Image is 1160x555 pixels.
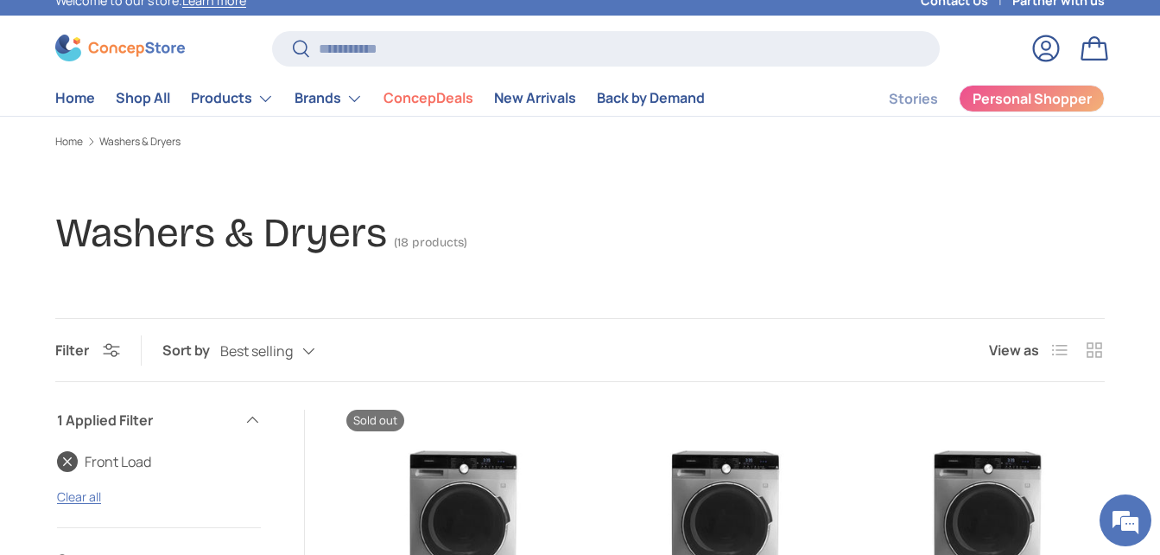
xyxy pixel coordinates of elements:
summary: Products [181,81,284,116]
a: Stories [889,82,938,116]
span: 1 Applied Filter [57,410,233,431]
button: Filter [55,341,120,360]
a: Front Load [57,451,151,472]
a: Clear all [57,488,101,505]
a: ConcepDeals [383,81,473,115]
button: Best selling [220,336,350,367]
label: Sort by [162,340,220,360]
a: Back by Demand [597,81,705,115]
a: Personal Shopper [959,85,1105,112]
a: New Arrivals [494,81,576,115]
textarea: Type your message and hit 'Enter' [9,371,329,431]
nav: Secondary [847,81,1105,116]
summary: 1 Applied Filter [57,389,261,451]
span: Personal Shopper [973,92,1092,105]
a: Home [55,81,95,115]
span: (18 products) [394,235,467,250]
nav: Primary [55,81,705,116]
a: Shop All [116,81,170,115]
img: ConcepStore [55,35,185,61]
span: Best selling [220,343,293,360]
div: Minimize live chat window [283,9,325,50]
span: Sold out [346,410,404,431]
span: We're online! [100,167,238,341]
span: Filter [55,341,89,360]
summary: Brands [284,81,373,116]
a: Washers & Dryers [99,137,181,147]
span: View as [989,340,1039,360]
h1: Washers & Dryers [55,208,387,258]
div: Chat with us now [90,97,290,119]
nav: Breadcrumbs [55,134,1105,150]
a: Home [55,137,83,147]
